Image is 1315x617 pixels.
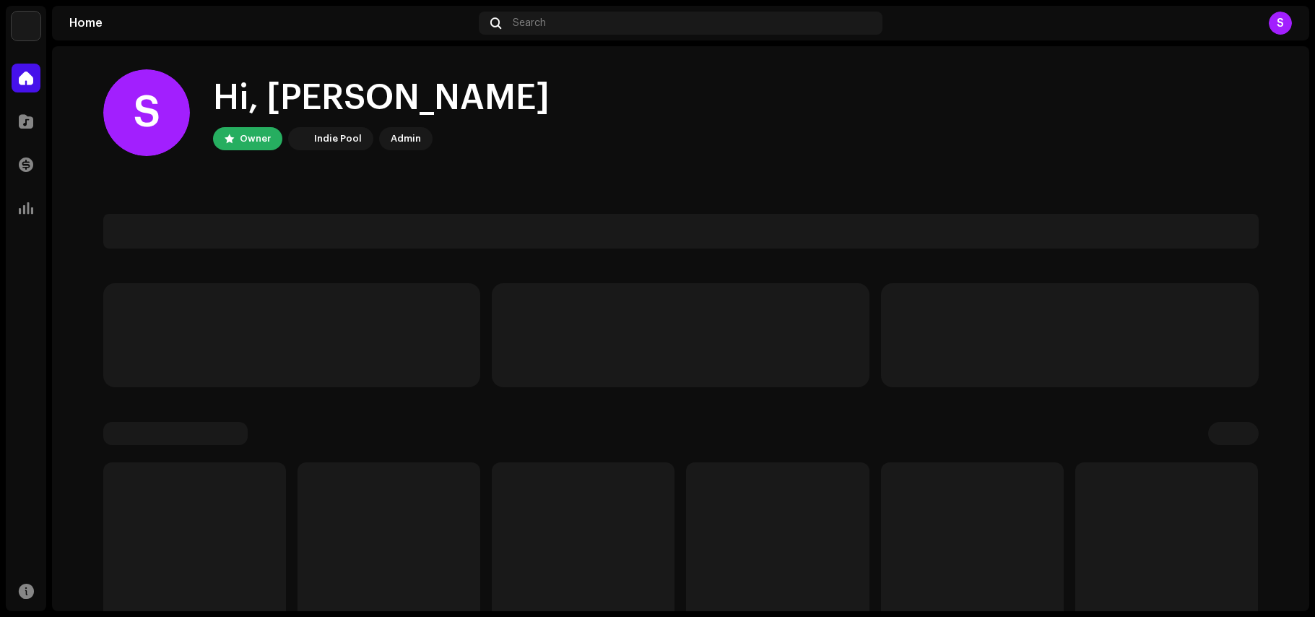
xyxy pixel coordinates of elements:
div: Indie Pool [314,130,362,147]
img: 190830b2-3b53-4b0d-992c-d3620458de1d [291,130,308,147]
span: Search [513,17,546,29]
div: S [1269,12,1292,35]
div: S [103,69,190,156]
div: Owner [240,130,271,147]
img: 190830b2-3b53-4b0d-992c-d3620458de1d [12,12,40,40]
div: Home [69,17,473,29]
div: Admin [391,130,421,147]
div: Hi, [PERSON_NAME] [213,75,550,121]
